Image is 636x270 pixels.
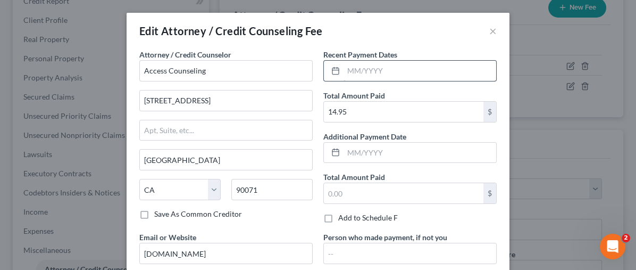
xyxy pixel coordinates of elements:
[139,24,159,37] span: Edit
[344,143,496,163] input: MM/YYYY
[489,24,497,37] button: ×
[324,243,496,264] input: --
[483,102,496,122] div: $
[600,234,625,259] iframe: Intercom live chat
[139,60,313,81] input: Search creditor by name...
[231,179,313,200] input: Enter zip...
[161,24,323,37] span: Attorney / Credit Counseling Fee
[323,232,447,243] label: Person who made payment, if not you
[338,212,398,223] label: Add to Schedule F
[140,150,312,170] input: Enter city...
[139,232,196,243] label: Email or Website
[140,120,312,141] input: Apt, Suite, etc...
[324,102,483,122] input: 0.00
[622,234,630,242] span: 2
[323,49,397,60] label: Recent Payment Dates
[323,131,406,142] label: Additional Payment Date
[140,91,312,111] input: Enter address...
[324,183,483,203] input: 0.00
[139,50,231,59] span: Attorney / Credit Counselor
[154,209,242,219] label: Save As Common Creditor
[344,61,496,81] input: MM/YYYY
[483,183,496,203] div: $
[140,243,312,264] input: --
[323,90,385,101] label: Total Amount Paid
[323,171,385,183] label: Total Amount Paid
